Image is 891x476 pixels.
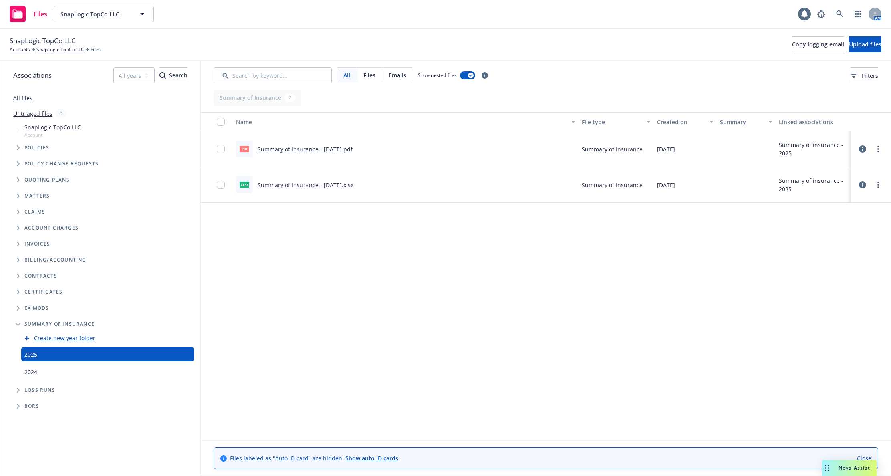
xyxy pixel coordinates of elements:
div: Summary of insurance - 2025 [779,141,848,157]
div: Tree Example [0,121,200,252]
span: BORs [24,404,39,409]
a: Summary of Insurance - [DATE].pdf [258,145,353,153]
span: [DATE] [657,145,675,153]
a: Summary of Insurance - [DATE].xlsx [258,181,353,189]
span: Summary of insurance [24,322,95,327]
span: Ex Mods [24,306,49,311]
span: Billing/Accounting [24,258,87,262]
div: Folder Tree Example [0,252,200,414]
input: Select all [217,118,225,126]
span: Emails [389,71,406,79]
div: 0 [56,109,67,118]
div: Summary [720,118,764,126]
button: SnapLogic TopCo LLC [54,6,154,22]
span: Files labeled as "Auto ID card" are hidden. [230,454,398,462]
a: Accounts [10,46,30,53]
div: Linked associations [779,118,848,126]
span: Claims [24,210,45,214]
div: Drag to move [822,460,832,476]
div: Summary of insurance - 2025 [779,176,848,193]
a: Files [6,3,50,25]
div: Created on [657,118,705,126]
span: Nova Assist [839,464,870,471]
span: Files [34,11,47,17]
span: Invoices [24,242,50,246]
a: more [873,180,883,190]
span: pdf [240,146,249,152]
button: Upload files [849,36,881,52]
span: SnapLogic TopCo LLC [10,36,76,46]
span: Summary of Insurance [582,181,643,189]
a: Untriaged files [13,109,52,118]
span: Account [24,131,81,138]
span: Policy change requests [24,161,99,166]
span: Associations [13,70,52,81]
span: All [343,71,350,79]
span: Certificates [24,290,62,294]
a: Close [857,454,871,462]
span: Copy logging email [792,40,844,48]
button: Name [233,112,579,131]
span: Files [91,46,101,53]
span: Matters [24,194,50,198]
button: Created on [654,112,717,131]
span: Loss Runs [24,388,55,393]
span: SnapLogic TopCo LLC [60,10,130,18]
span: Contracts [24,274,57,278]
a: Create new year folder [34,334,95,342]
div: Search [159,68,187,83]
button: Copy logging email [792,36,844,52]
a: Switch app [850,6,866,22]
span: Filters [862,71,878,80]
span: xlsx [240,182,249,188]
button: Summary [717,112,776,131]
button: SearchSearch [159,67,187,83]
span: [DATE] [657,181,675,189]
input: Toggle Row Selected [217,145,225,153]
button: Filters [851,67,878,83]
a: 2025 [24,350,37,359]
input: Toggle Row Selected [217,181,225,189]
button: Nova Assist [822,460,877,476]
span: Show nested files [418,72,457,79]
span: Filters [851,71,878,80]
svg: Search [159,72,166,79]
span: Summary of Insurance [582,145,643,153]
input: Search by keyword... [214,67,332,83]
span: Upload files [849,40,881,48]
a: All files [13,94,32,102]
span: Policies [24,145,50,150]
a: more [873,144,883,154]
div: File type [582,118,642,126]
span: SnapLogic TopCo LLC [24,123,81,131]
a: SnapLogic TopCo LLC [36,46,84,53]
button: Linked associations [776,112,851,131]
a: Show auto ID cards [345,454,398,462]
a: Report a Bug [813,6,829,22]
button: File type [579,112,654,131]
span: Files [363,71,375,79]
span: Quoting plans [24,177,70,182]
div: Name [236,118,566,126]
a: Search [832,6,848,22]
a: 2024 [24,368,37,376]
span: Account charges [24,226,79,230]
